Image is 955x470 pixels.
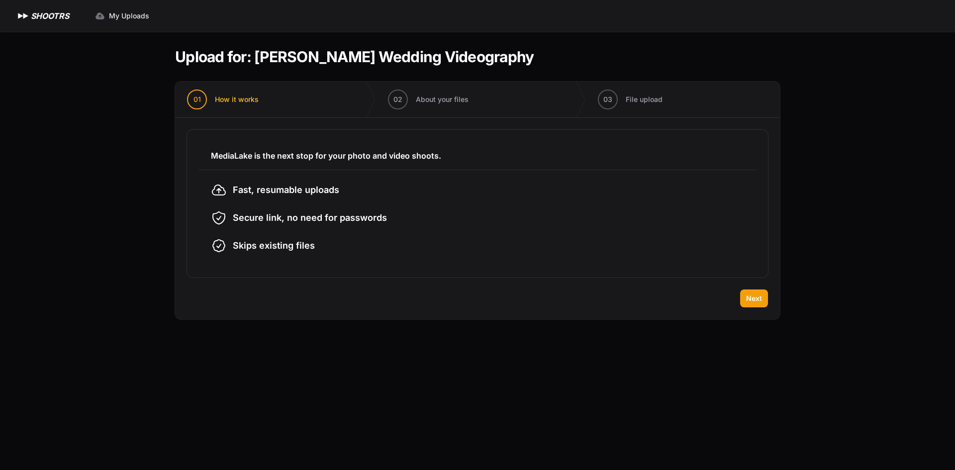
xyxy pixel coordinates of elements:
span: 03 [603,94,612,104]
h1: SHOOTRS [31,10,69,22]
a: SHOOTRS SHOOTRS [16,10,69,22]
button: 01 How it works [175,82,271,117]
span: 02 [393,94,402,104]
span: My Uploads [109,11,149,21]
h3: MediaLake is the next stop for your photo and video shoots. [211,150,744,162]
img: SHOOTRS [16,10,31,22]
span: About your files [416,94,469,104]
a: My Uploads [89,7,155,25]
button: 02 About your files [376,82,480,117]
h1: Upload for: [PERSON_NAME] Wedding Videography [175,48,534,66]
span: Next [746,293,762,303]
span: Skips existing files [233,239,315,253]
span: How it works [215,94,259,104]
span: Fast, resumable uploads [233,183,339,197]
span: File upload [626,94,663,104]
button: Next [740,289,768,307]
button: 03 File upload [586,82,674,117]
span: Secure link, no need for passwords [233,211,387,225]
span: 01 [193,94,201,104]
